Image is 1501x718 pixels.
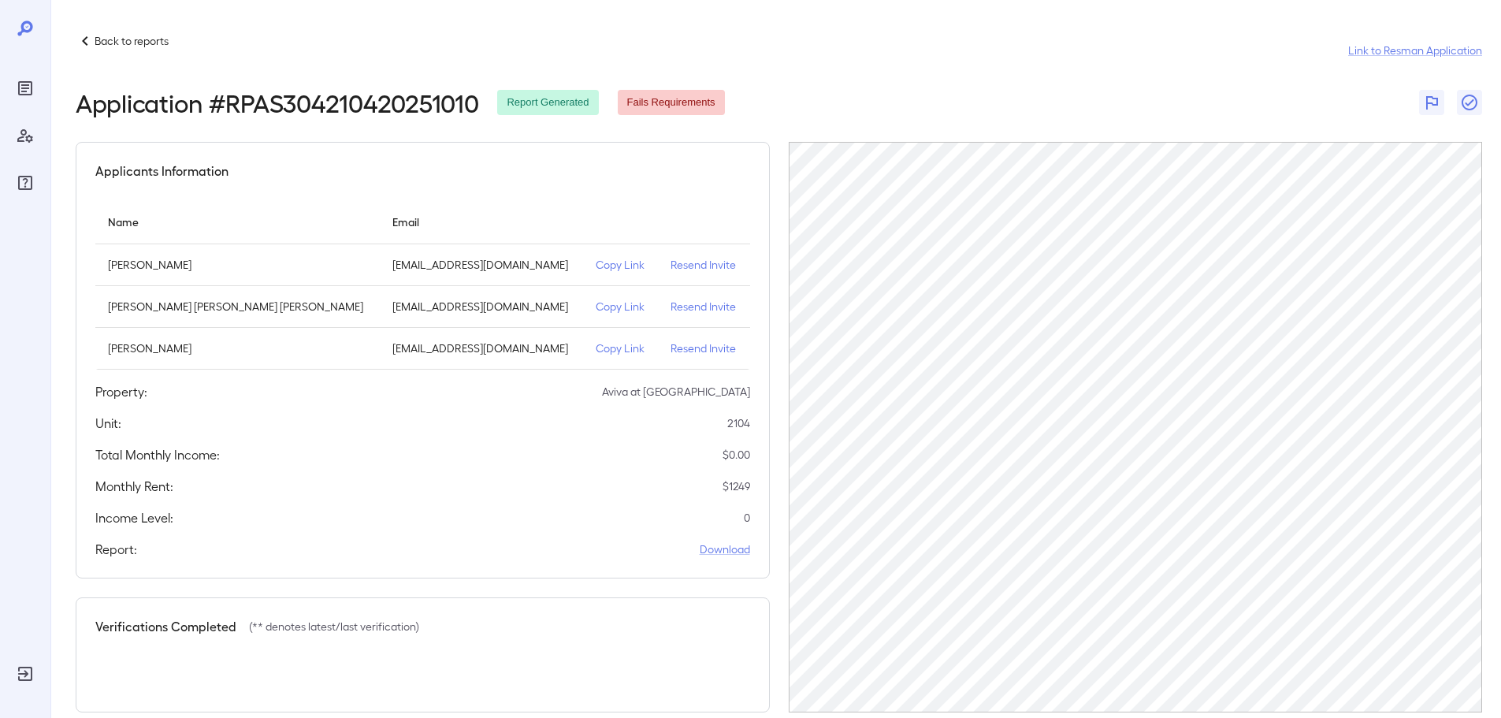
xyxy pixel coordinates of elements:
span: Report Generated [497,95,598,110]
h5: Income Level: [95,508,173,527]
h5: Verifications Completed [95,617,236,636]
th: Email [380,199,583,244]
a: Link to Resman Application [1348,43,1482,58]
p: (** denotes latest/last verification) [249,619,419,634]
button: Flag Report [1419,90,1444,115]
div: Log Out [13,661,38,686]
p: 0 [744,510,750,526]
button: Close Report [1457,90,1482,115]
p: Copy Link [596,257,645,273]
p: [PERSON_NAME] [PERSON_NAME] [PERSON_NAME] [108,299,367,314]
p: Copy Link [596,299,645,314]
h5: Monthly Rent: [95,477,173,496]
p: Resend Invite [671,299,737,314]
p: Resend Invite [671,340,737,356]
span: Fails Requirements [618,95,725,110]
h5: Report: [95,540,137,559]
div: Reports [13,76,38,101]
p: Aviva at [GEOGRAPHIC_DATA] [602,384,750,400]
p: [EMAIL_ADDRESS][DOMAIN_NAME] [392,340,570,356]
div: Manage Users [13,123,38,148]
p: [EMAIL_ADDRESS][DOMAIN_NAME] [392,257,570,273]
p: 2104 [727,415,750,431]
p: Back to reports [95,33,169,49]
h2: Application # RPAS304210420251010 [76,88,478,117]
p: Resend Invite [671,257,737,273]
h5: Total Monthly Income: [95,445,220,464]
p: [PERSON_NAME] [108,340,367,356]
div: FAQ [13,170,38,195]
p: $ 1249 [723,478,750,494]
p: Copy Link [596,340,645,356]
p: [PERSON_NAME] [108,257,367,273]
table: simple table [95,199,750,370]
p: [EMAIL_ADDRESS][DOMAIN_NAME] [392,299,570,314]
a: Download [700,541,750,557]
th: Name [95,199,380,244]
p: $ 0.00 [723,447,750,463]
h5: Applicants Information [95,162,228,180]
h5: Property: [95,382,147,401]
h5: Unit: [95,414,121,433]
